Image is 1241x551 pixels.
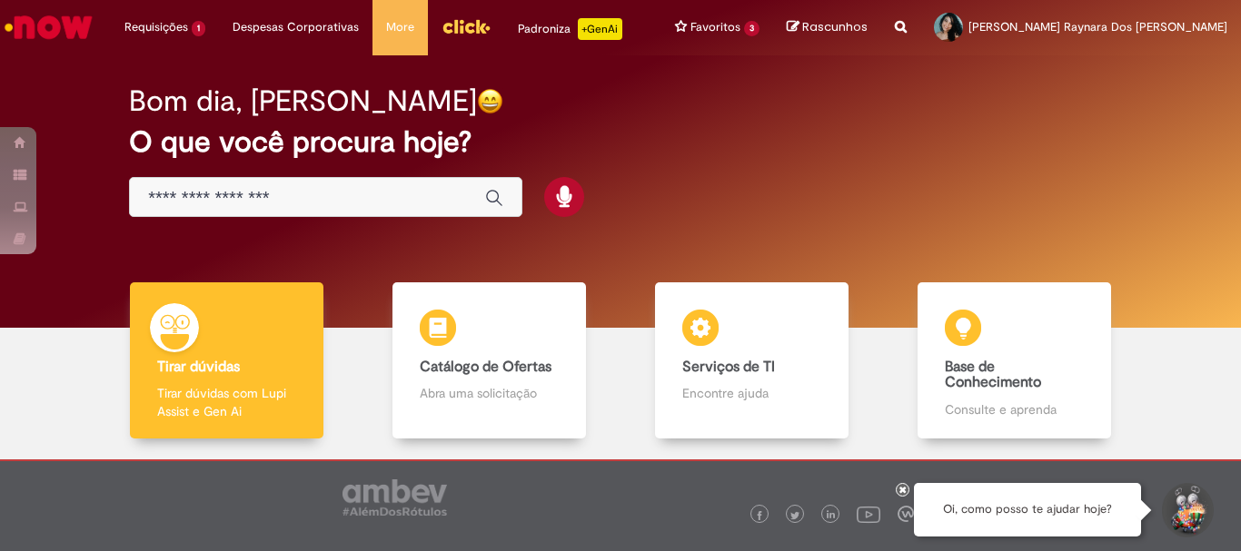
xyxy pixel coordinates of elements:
[157,358,240,376] b: Tirar dúvidas
[620,282,883,439] a: Serviços de TI Encontre ajuda
[420,384,558,402] p: Abra uma solicitação
[968,19,1227,34] span: [PERSON_NAME] Raynara Dos [PERSON_NAME]
[755,511,764,520] img: logo_footer_facebook.png
[898,506,914,522] img: logo_footer_workplace.png
[386,18,414,36] span: More
[578,18,622,40] p: +GenAi
[690,18,740,36] span: Favoritos
[343,479,447,516] img: logo_footer_ambev_rotulo_gray.png
[420,358,551,376] b: Catálogo de Ofertas
[477,88,503,114] img: happy-face.png
[1159,483,1214,537] button: Iniciar Conversa de Suporte
[2,9,95,45] img: ServiceNow
[124,18,188,36] span: Requisições
[827,510,836,521] img: logo_footer_linkedin.png
[682,384,820,402] p: Encontre ajuda
[129,126,1112,158] h2: O que você procura hoje?
[358,282,620,439] a: Catálogo de Ofertas Abra uma solicitação
[883,282,1146,439] a: Base de Conhecimento Consulte e aprenda
[442,13,491,40] img: click_logo_yellow_360x200.png
[744,21,759,36] span: 3
[233,18,359,36] span: Despesas Corporativas
[682,358,775,376] b: Serviços de TI
[802,18,868,35] span: Rascunhos
[857,502,880,526] img: logo_footer_youtube.png
[157,384,295,420] p: Tirar dúvidas com Lupi Assist e Gen Ai
[95,282,358,439] a: Tirar dúvidas Tirar dúvidas com Lupi Assist e Gen Ai
[914,483,1141,536] div: Oi, como posso te ajudar hoje?
[945,400,1083,418] p: Consulte e aprenda
[945,358,1041,392] b: Base de Conhecimento
[192,21,205,36] span: 1
[790,511,799,520] img: logo_footer_twitter.png
[787,19,868,36] a: Rascunhos
[129,85,477,117] h2: Bom dia, [PERSON_NAME]
[518,18,622,40] div: Padroniza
